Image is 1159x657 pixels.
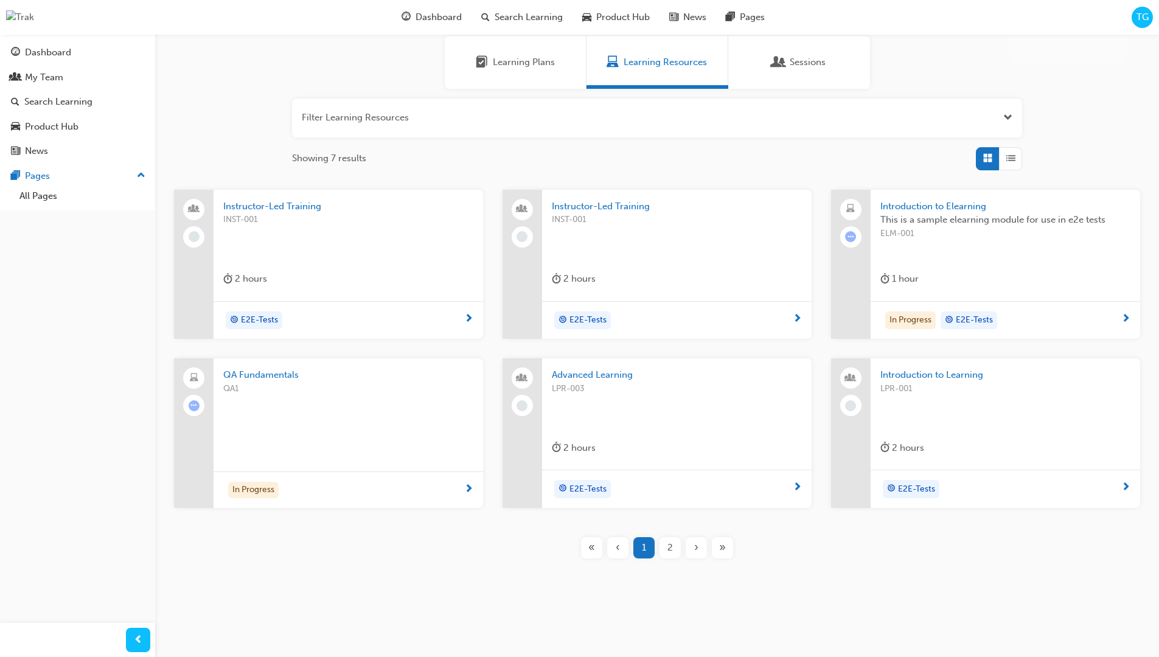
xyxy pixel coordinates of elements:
[728,36,870,89] a: SessionsSessions
[624,55,707,69] span: Learning Resources
[631,537,657,558] button: Page 1
[5,39,150,165] button: DashboardMy TeamSearch LearningProduct HubNews
[880,382,1130,396] span: LPR-001
[642,541,646,555] span: 1
[773,55,785,69] span: Sessions
[605,537,631,558] button: Previous page
[517,400,527,411] span: learningRecordVerb_NONE-icon
[5,165,150,187] button: Pages
[719,541,726,555] span: »
[445,36,586,89] a: Learning PlansLearning Plans
[552,382,802,396] span: LPR-003
[588,541,595,555] span: «
[11,122,20,133] span: car-icon
[190,201,198,217] span: people-icon
[559,481,567,497] span: target-icon
[880,227,1130,241] span: ELM-001
[472,5,573,30] a: search-iconSearch Learning
[559,313,567,328] span: target-icon
[880,213,1130,227] span: This is a sample elearning module for use in e2e tests
[683,10,706,24] span: News
[552,440,561,456] span: duration-icon
[228,482,279,498] div: In Progress
[464,484,473,495] span: next-icon
[552,440,596,456] div: 2 hours
[657,537,683,558] button: Page 2
[189,400,200,411] span: learningRecordVerb_ATTEMPT-icon
[880,440,889,456] span: duration-icon
[190,370,198,386] span: laptop-icon
[189,231,200,242] span: learningRecordVerb_NONE-icon
[503,190,812,339] a: Instructor-Led TrainingINST-001duration-icon 2 hourstarget-iconE2E-Tests
[885,311,936,330] div: In Progress
[1003,111,1012,125] button: Open the filter
[845,231,856,242] span: learningRecordVerb_ATTEMPT-icon
[793,314,802,325] span: next-icon
[174,190,483,339] a: Instructor-Led TrainingINST-001duration-icon 2 hourstarget-iconE2E-Tests
[694,541,698,555] span: ›
[569,313,607,327] span: E2E-Tests
[880,271,889,287] span: duration-icon
[831,358,1140,508] a: Introduction to LearningLPR-001duration-icon 2 hourstarget-iconE2E-Tests
[402,10,411,25] span: guage-icon
[25,169,50,183] div: Pages
[292,151,366,165] span: Showing 7 results
[880,200,1130,214] span: Introduction to Elearning
[137,168,145,184] span: up-icon
[503,358,812,508] a: Advanced LearningLPR-003duration-icon 2 hourstarget-iconE2E-Tests
[476,55,488,69] span: Learning Plans
[1006,151,1015,165] span: List
[223,368,473,382] span: QA Fundamentals
[5,41,150,64] a: Dashboard
[6,10,34,24] img: Trak
[880,368,1130,382] span: Introduction to Learning
[11,72,20,83] span: people-icon
[15,187,150,206] a: All Pages
[667,541,673,555] span: 2
[1121,482,1130,493] span: next-icon
[25,120,78,134] div: Product Hub
[552,271,596,287] div: 2 hours
[464,314,473,325] span: next-icon
[5,116,150,138] a: Product Hub
[573,5,660,30] a: car-iconProduct Hub
[24,95,92,109] div: Search Learning
[582,10,591,25] span: car-icon
[790,55,826,69] span: Sessions
[223,213,473,227] span: INST-001
[481,10,490,25] span: search-icon
[552,200,802,214] span: Instructor-Led Training
[11,171,20,182] span: pages-icon
[392,5,472,30] a: guage-iconDashboard
[223,200,473,214] span: Instructor-Led Training
[846,201,855,217] span: laptop-icon
[230,313,238,328] span: target-icon
[1136,10,1149,24] span: TG
[552,213,802,227] span: INST-001
[898,482,935,496] span: E2E-Tests
[945,313,953,328] span: target-icon
[616,541,620,555] span: ‹
[11,146,20,157] span: news-icon
[880,440,924,456] div: 2 hours
[134,633,143,648] span: prev-icon
[223,271,267,287] div: 2 hours
[5,66,150,89] a: My Team
[223,382,473,396] span: QA1
[740,10,765,24] span: Pages
[223,271,232,287] span: duration-icon
[660,5,716,30] a: news-iconNews
[174,358,483,508] a: QA FundamentalsQA1In Progress
[831,190,1140,339] a: Introduction to ElearningThis is a sample elearning module for use in e2e testsELM-001duration-ic...
[793,482,802,493] span: next-icon
[983,151,992,165] span: Grid
[880,271,919,287] div: 1 hour
[11,97,19,108] span: search-icon
[552,368,802,382] span: Advanced Learning
[25,71,63,85] div: My Team
[495,10,563,24] span: Search Learning
[11,47,20,58] span: guage-icon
